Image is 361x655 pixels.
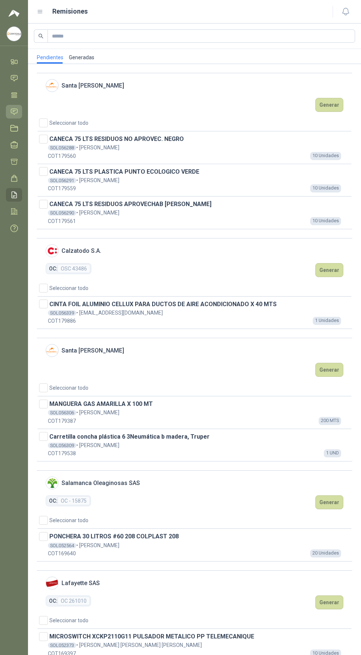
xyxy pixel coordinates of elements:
[46,477,58,489] img: Company Logo
[315,595,343,609] button: Generar
[38,144,351,152] div: • [PERSON_NAME]
[38,632,351,641] div: MICROSWITCH XCKP2110G11 PULSADOR METALICO PP TELEMECANIQUE
[8,9,20,18] img: Logo peakr
[48,184,76,192] span: COT179559
[48,217,76,225] span: COT179561
[310,217,341,225] span: 10 Unidades
[37,49,63,64] a: Pendientes
[49,497,57,505] span: OC:
[48,443,76,448] span: SOL056309
[48,178,76,183] span: SOL056291
[48,210,76,216] span: SOL056290
[310,152,341,160] span: 10 Unidades
[48,145,76,151] span: SOL056288
[49,597,57,605] span: OC:
[52,6,88,17] h1: Remisiones
[38,199,351,209] div: CANECA 75 LTS RESIDUOS APROVECHAB [PERSON_NAME]
[62,246,101,255] span: Calzatodo S.A.
[48,317,76,325] span: COT179886
[62,478,140,488] span: Salamanca Oleaginosas SAS
[48,642,76,648] span: SOL052373
[62,81,124,90] span: Santa [PERSON_NAME]
[48,543,76,548] span: SOL052564
[57,496,90,505] span: OC - 15875
[48,310,76,316] span: SOL056339
[57,264,90,273] span: OSC 43486
[38,516,351,528] th: Seleccionar/deseleccionar
[315,98,343,112] button: Generar
[38,441,351,449] div: • [PERSON_NAME]
[38,176,351,184] div: • [PERSON_NAME]
[48,549,76,557] span: COT169640
[62,346,124,355] span: Santa [PERSON_NAME]
[49,265,57,273] span: OC:
[46,79,58,92] img: Company Logo
[313,317,341,325] span: 1 Unidades
[46,245,58,257] img: Company Logo
[315,495,343,509] button: Generar
[38,309,351,317] div: • [EMAIL_ADDRESS][DOMAIN_NAME]
[310,549,341,557] span: 20 Unidades
[315,263,343,277] button: Generar
[38,541,351,549] div: • [PERSON_NAME]
[48,152,76,160] span: COT179560
[38,383,351,395] th: Seleccionar/deseleccionar
[38,300,351,309] div: CINTA FOIL ALUMINIO CELLUX PARA DUCTOS DE AIRE ACONDICIONADO X 40 MTS
[324,449,341,457] span: 1 UND
[46,577,58,589] img: Company Logo
[48,417,76,425] span: COT179387
[38,134,351,144] div: CANECA 75 LTS RESIDUOS NO APROVEC. NEGRO
[38,641,351,649] div: • [PERSON_NAME] [PERSON_NAME] [PERSON_NAME]
[310,184,341,192] span: 10 Unidades
[38,284,351,295] th: Seleccionar/deseleccionar
[38,209,351,217] div: • [PERSON_NAME]
[38,33,43,39] span: search
[38,167,351,176] div: CANECA 75 LTS PLASTICA PUNTO ECOLOGICO VERDE
[46,344,58,357] img: Company Logo
[48,410,76,415] span: SOL056306
[38,408,351,417] div: • [PERSON_NAME]
[62,578,100,588] span: Lafayette SAS
[38,118,351,130] th: Seleccionar/deseleccionar
[319,417,341,425] span: 200 MTS
[69,49,94,64] a: Generadas
[315,363,343,377] button: Generar
[38,532,351,541] div: PONCHERA 30 LITROS #60 208 COLPLAST 208
[38,616,351,628] th: Seleccionar/deseleccionar
[48,449,76,457] span: COT179538
[38,432,351,441] div: Carretilla concha plástica 6 3Neumática b madera, Truper
[57,596,90,605] span: OC 261010
[38,399,351,408] div: MANGUERA GAS AMARILLA X 100 MT
[7,27,21,41] img: Company Logo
